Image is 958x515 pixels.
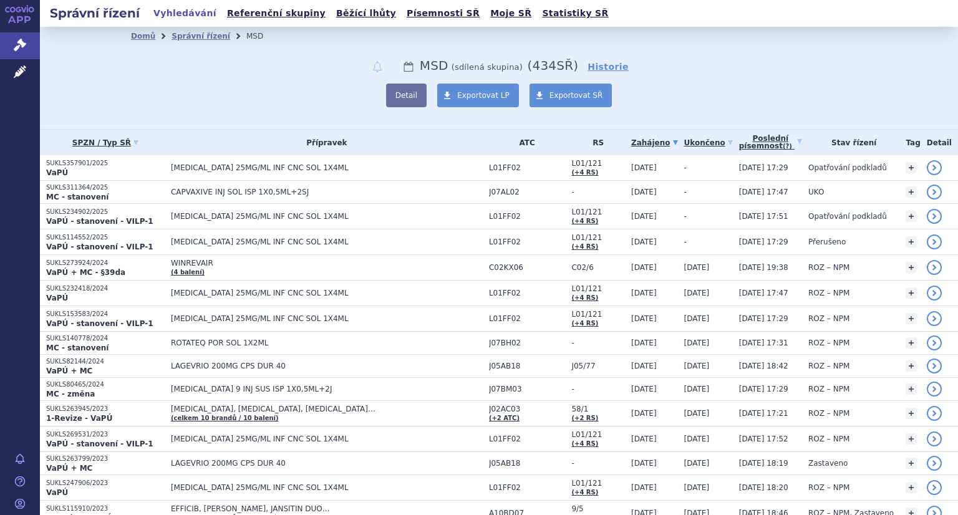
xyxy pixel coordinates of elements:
[171,289,483,297] span: [MEDICAL_DATA] 25MG/ML INF CNC SOL 1X4ML
[808,483,849,492] span: ROZ – NPM
[46,208,165,216] p: SUKLS234902/2025
[808,263,849,272] span: ROZ – NPM
[808,459,848,468] span: Zastaveno
[906,360,917,372] a: +
[906,458,917,469] a: +
[171,459,483,468] span: LAGEVRIO 200MG CPS DUR 40
[171,405,483,413] span: [MEDICAL_DATA], [MEDICAL_DATA], [MEDICAL_DATA]…
[489,483,566,492] span: L01FF02
[906,313,917,324] a: +
[927,431,942,446] a: detail
[684,263,710,272] span: [DATE]
[527,58,578,73] span: ( SŘ)
[46,380,165,389] p: SUKLS80465/2024
[46,414,112,423] strong: 1-Revize - VaPÚ
[571,263,625,272] span: C02/6
[46,243,153,251] strong: VaPÚ - stanovení - VILP-1
[46,430,165,439] p: SUKLS269531/2023
[571,218,598,224] a: (+4 RS)
[927,209,942,224] a: detail
[489,339,566,347] span: J07BH02
[46,405,165,413] p: SUKLS263945/2023
[906,433,917,445] a: +
[739,188,788,196] span: [DATE] 17:47
[684,483,710,492] span: [DATE]
[171,314,483,323] span: [MEDICAL_DATA] 25MG/ML INF CNC SOL 1X4ML
[631,188,657,196] span: [DATE]
[684,314,710,323] span: [DATE]
[906,186,917,198] a: +
[171,362,483,370] span: LAGEVRIO 200MG CPS DUR 40
[808,435,849,443] span: ROZ – NPM
[631,289,657,297] span: [DATE]
[927,260,942,275] a: detail
[739,263,788,272] span: [DATE] 19:38
[631,459,657,468] span: [DATE]
[571,310,625,319] span: L01/121
[739,362,788,370] span: [DATE] 18:42
[437,84,519,107] a: Exportovat LP
[906,337,917,349] a: +
[538,5,612,22] a: Statistiky SŘ
[46,319,153,328] strong: VaPÚ - stanovení - VILP-1
[808,339,849,347] span: ROZ – NPM
[46,367,92,375] strong: VaPÚ + MC
[927,480,942,495] a: detail
[927,406,942,421] a: detail
[739,289,788,297] span: [DATE] 17:47
[906,262,917,273] a: +
[739,435,788,443] span: [DATE] 17:52
[808,163,887,172] span: Opatřování podkladů
[684,385,710,393] span: [DATE]
[171,269,205,276] a: (4 balení)
[739,130,802,155] a: Poslednípísemnost(?)
[171,339,483,347] span: ROTATEQ POR SOL 1X2ML
[223,5,329,22] a: Referenční skupiny
[684,212,687,221] span: -
[489,435,566,443] span: L01FF02
[489,385,566,393] span: J07BM03
[571,459,625,468] span: -
[927,311,942,326] a: detail
[927,185,942,200] a: detail
[571,159,625,168] span: L01/121
[483,130,566,155] th: ATC
[46,284,165,293] p: SUKLS232418/2024
[571,405,625,413] span: 58/1
[46,193,109,201] strong: MC - stanovení
[489,263,566,272] span: C02KX06
[927,359,942,373] a: detail
[906,383,917,395] a: +
[171,238,483,246] span: [MEDICAL_DATA] 25MG/ML INF CNC SOL 1X4ML
[927,335,942,350] a: detail
[684,238,687,246] span: -
[571,479,625,488] span: L01/121
[927,286,942,301] a: detail
[739,314,788,323] span: [DATE] 17:29
[571,385,625,393] span: -
[46,390,95,398] strong: MC - změna
[571,233,625,242] span: L01/121
[927,382,942,397] a: detail
[808,314,849,323] span: ROZ – NPM
[906,236,917,248] a: +
[46,440,153,448] strong: VaPÚ - stanovení - VILP-1
[921,130,958,155] th: Detail
[565,130,625,155] th: RS
[808,238,846,246] span: Přerušeno
[906,162,917,173] a: +
[684,435,710,443] span: [DATE]
[684,289,710,297] span: [DATE]
[46,344,109,352] strong: MC - stanovení
[46,168,68,177] strong: VaPÚ
[171,188,483,196] span: CAPVAXIVE INJ SOL ISP 1X0,5ML+2SJ
[530,84,612,107] a: Exportovat SŘ
[631,163,657,172] span: [DATE]
[489,362,566,370] span: J05AB18
[906,211,917,222] a: +
[684,163,687,172] span: -
[489,212,566,221] span: L01FF02
[802,130,899,155] th: Stav řízení
[489,238,566,246] span: L01FF02
[684,362,710,370] span: [DATE]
